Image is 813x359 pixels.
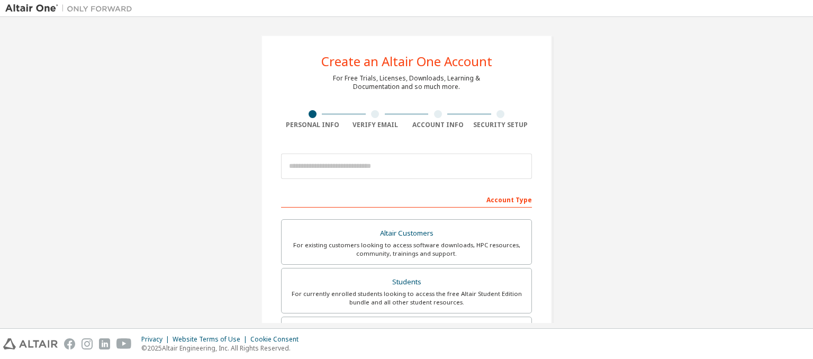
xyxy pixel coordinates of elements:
div: For currently enrolled students looking to access the free Altair Student Edition bundle and all ... [288,290,525,307]
div: Create an Altair One Account [321,55,492,68]
div: For Free Trials, Licenses, Downloads, Learning & Documentation and so much more. [333,74,480,91]
div: Altair Customers [288,226,525,241]
img: Altair One [5,3,138,14]
div: Security Setup [469,121,532,129]
div: Account Info [406,121,469,129]
img: youtube.svg [116,338,132,349]
div: Privacy [141,335,173,344]
div: Account Type [281,191,532,208]
div: Website Terms of Use [173,335,250,344]
img: facebook.svg [64,338,75,349]
div: Verify Email [344,121,407,129]
p: © 2025 Altair Engineering, Inc. All Rights Reserved. [141,344,305,353]
div: Personal Info [281,121,344,129]
img: altair_logo.svg [3,338,58,349]
div: For existing customers looking to access software downloads, HPC resources, community, trainings ... [288,241,525,258]
img: instagram.svg [82,338,93,349]
div: Students [288,275,525,290]
div: Cookie Consent [250,335,305,344]
img: linkedin.svg [99,338,110,349]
